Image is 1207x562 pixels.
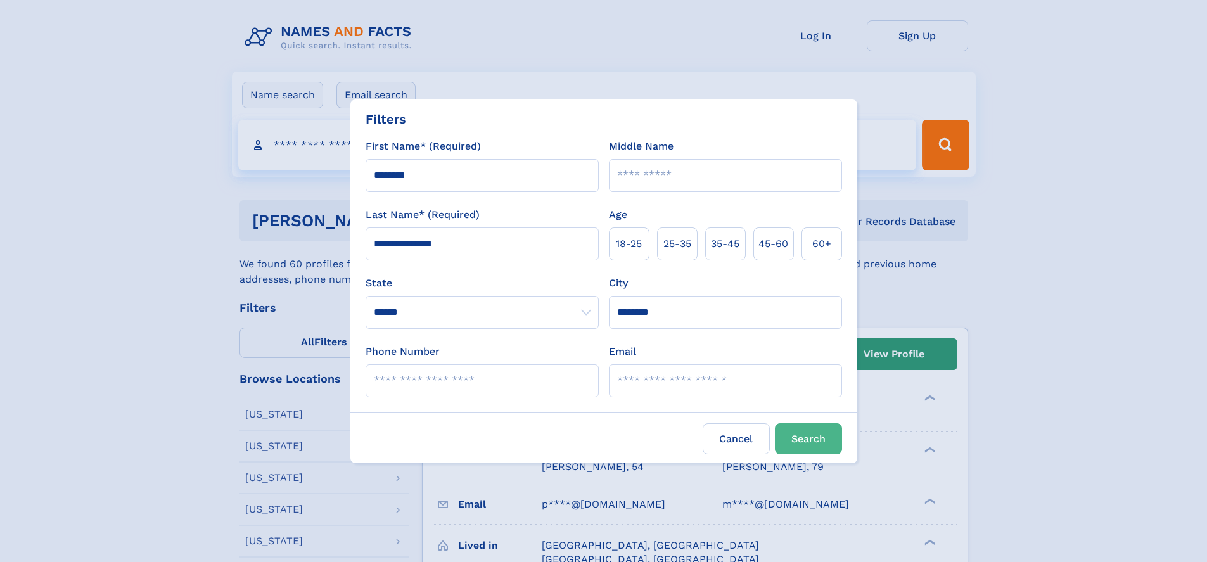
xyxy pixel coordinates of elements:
label: Age [609,207,627,222]
label: State [366,276,599,291]
span: 18‑25 [616,236,642,252]
span: 45‑60 [758,236,788,252]
span: 25‑35 [663,236,691,252]
label: Middle Name [609,139,674,154]
label: Phone Number [366,344,440,359]
button: Search [775,423,842,454]
label: First Name* (Required) [366,139,481,154]
label: Email [609,344,636,359]
label: Last Name* (Required) [366,207,480,222]
label: City [609,276,628,291]
div: Filters [366,110,406,129]
span: 35‑45 [711,236,739,252]
label: Cancel [703,423,770,454]
span: 60+ [812,236,831,252]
